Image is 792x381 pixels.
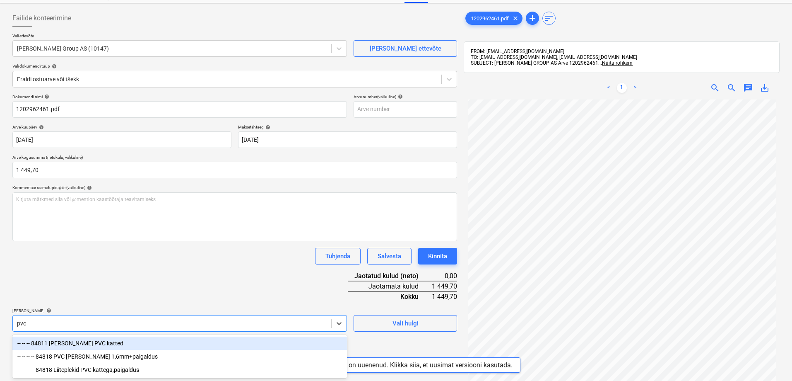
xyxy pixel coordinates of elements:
div: Maksetähtaeg [238,124,457,130]
span: help [45,308,51,313]
div: Jaotamata kulud [348,281,432,291]
div: [PERSON_NAME] [12,308,347,313]
div: Kinnita [428,251,447,262]
span: ... [598,60,633,66]
div: -- -- -- -- 84818 PVC kate ülekatetega 1,6mm+paigaldus [12,350,347,363]
a: Previous page [604,83,614,93]
input: Arve kogusumma (netokulu, valikuline) [12,162,457,178]
span: clear [510,13,520,23]
div: -- -- -- -- 84818 Liiteplekid PVC kattega,paigaldus [12,363,347,376]
input: Arve kuupäeva pole määratud. [12,131,231,148]
span: FROM: [EMAIL_ADDRESS][DOMAIN_NAME] [471,49,564,54]
div: -- -- -- 84811 [PERSON_NAME] PVC katted [12,337,347,350]
span: chat [743,83,753,93]
div: Salvesta [378,251,401,262]
span: SUBJECT: [PERSON_NAME] GROUP AS Arve 1202962461 [471,60,598,66]
span: help [43,94,49,99]
div: Kokku [348,291,432,301]
div: 1 449,70 [432,291,457,301]
div: Planyard rakendus on uuenenud. Klikka siia, et uusimat versiooni kasutada. [292,361,513,369]
span: sort [544,13,554,23]
div: 0,00 [432,271,457,281]
div: -- -- -- 84811 Katuse PVC katted [12,337,347,350]
input: Tähtaega pole määratud [238,131,457,148]
span: TO: [EMAIL_ADDRESS][DOMAIN_NAME], [EMAIL_ADDRESS][DOMAIN_NAME] [471,54,637,60]
span: zoom_in [710,83,720,93]
div: 1202962461.pdf [465,12,522,25]
button: Tühjenda [315,248,361,265]
a: Next page [630,83,640,93]
button: Vali hulgi [354,315,457,332]
span: help [37,125,44,130]
span: help [264,125,270,130]
span: add [527,13,537,23]
span: help [396,94,403,99]
span: zoom_out [727,83,737,93]
a: Page 1 is your current page [617,83,627,93]
div: -- -- -- -- 84818 PVC [PERSON_NAME] 1,6mm+paigaldus [12,350,347,363]
div: Arve number (valikuline) [354,94,457,99]
span: 1202962461.pdf [466,15,514,22]
div: [PERSON_NAME] ettevõte [370,43,441,54]
div: Vali hulgi [392,318,419,329]
div: Jaotatud kulud (neto) [348,271,432,281]
p: Vali ettevõte [12,33,347,40]
button: Salvesta [367,248,412,265]
span: help [85,185,92,190]
span: Failide konteerimine [12,13,71,23]
p: Arve kogusumma (netokulu, valikuline) [12,155,457,162]
div: Vali dokumendi tüüp [12,63,457,69]
div: 1 449,70 [432,281,457,291]
span: help [50,64,57,69]
button: Kinnita [418,248,457,265]
input: Dokumendi nimi [12,101,347,118]
div: Kommentaar raamatupidajale (valikuline) [12,185,457,190]
div: Arve kuupäev [12,124,231,130]
div: Tühjenda [325,251,350,262]
iframe: Chat Widget [751,341,792,381]
span: Näita rohkem [602,60,633,66]
input: Arve number [354,101,457,118]
span: save_alt [760,83,770,93]
div: Dokumendi nimi [12,94,347,99]
button: [PERSON_NAME] ettevõte [354,40,457,57]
